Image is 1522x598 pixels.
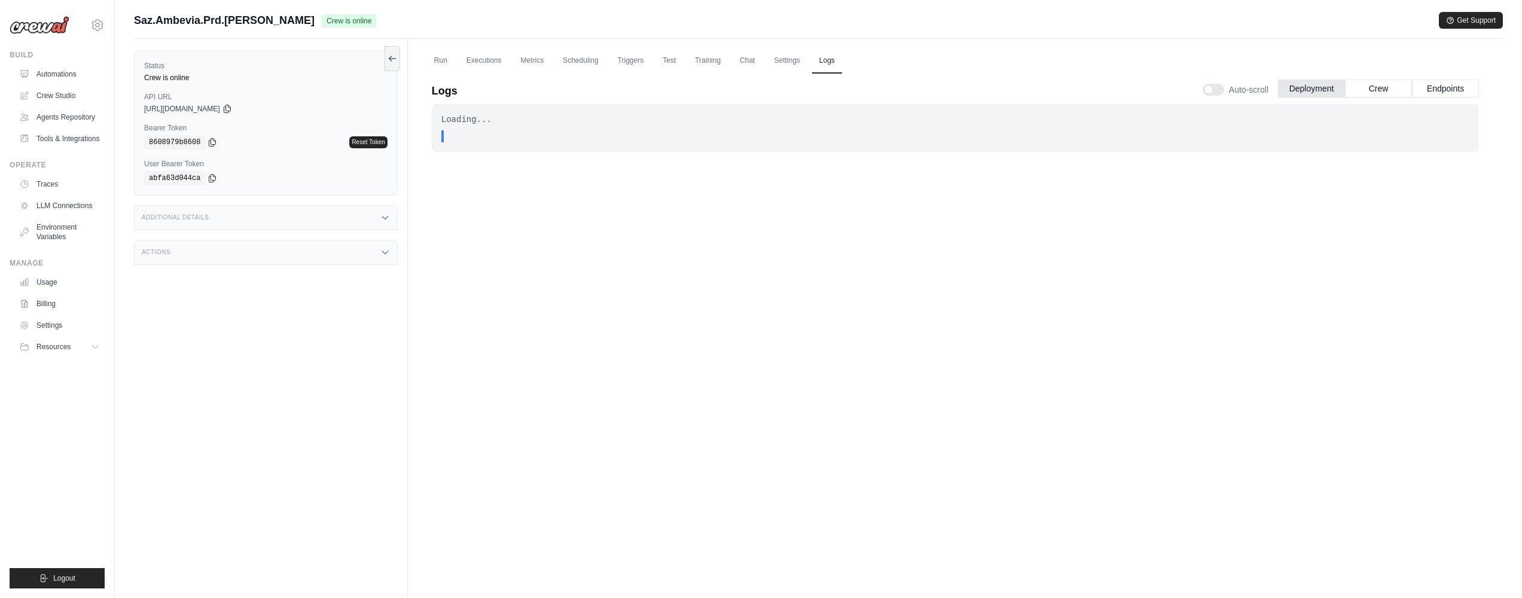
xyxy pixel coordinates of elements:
a: Run [427,48,455,74]
button: Crew [1345,80,1412,97]
label: User Bearer Token [144,159,388,169]
button: Logout [10,568,105,588]
span: Saz.Ambevia.Prd.[PERSON_NAME] [134,12,315,29]
span: Auto-scroll [1229,84,1268,96]
a: Settings [14,316,105,335]
div: Operate [10,160,105,170]
div: Loading... [441,114,1469,126]
button: Get Support [1439,12,1503,29]
a: Training [688,48,728,74]
span: Resources [36,342,71,352]
a: Executions [459,48,509,74]
span: Logout [53,573,75,583]
a: Triggers [611,48,651,74]
a: Logs [812,48,842,74]
label: Status [144,61,388,71]
h3: Additional Details [142,214,209,221]
span: . [453,130,458,142]
button: Resources [14,337,105,356]
a: LLM Connections [14,196,105,215]
a: Test [655,48,683,74]
h3: Actions [142,249,170,256]
span: [URL][DOMAIN_NAME] [144,104,220,114]
a: Scheduling [556,48,605,74]
button: Endpoints [1412,80,1479,97]
a: Reset Token [349,136,387,148]
label: API URL [144,92,388,102]
a: Metrics [514,48,551,74]
a: Chat [733,48,762,74]
div: Crew is online [144,73,388,83]
a: Crew Studio [14,86,105,105]
a: Billing [14,294,105,313]
iframe: Chat Widget [1462,541,1522,598]
a: Settings [767,48,807,74]
div: Manage [10,258,105,268]
img: Logo [10,16,69,34]
code: 8608979b8608 [144,135,205,149]
label: Bearer Token [144,123,388,133]
a: Automations [14,65,105,84]
p: Logs [432,83,457,99]
a: Environment Variables [14,218,105,246]
div: Build [10,50,105,60]
a: Usage [14,273,105,292]
span: Crew is online [322,14,376,28]
a: Tools & Integrations [14,129,105,148]
code: abfa63d044ca [144,171,205,185]
button: Deployment [1278,80,1345,97]
a: Agents Repository [14,108,105,127]
a: Traces [14,175,105,194]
